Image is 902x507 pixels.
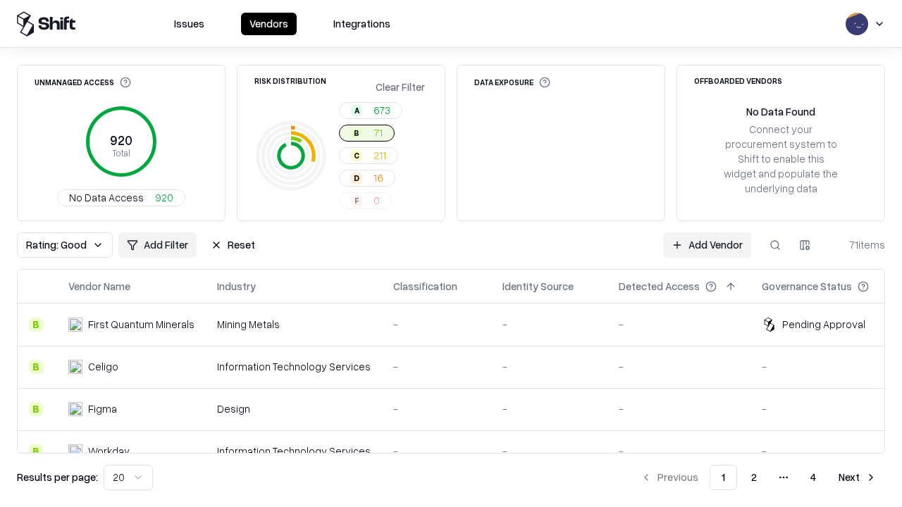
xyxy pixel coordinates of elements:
[110,132,132,148] tspan: 920
[722,122,839,196] div: Connect your procurement system to Shift to enable this widget and populate the underlying data
[29,402,43,416] div: B
[88,317,194,332] div: First Quantum Minerals
[339,147,398,164] button: C211
[632,465,885,490] nav: pagination
[373,170,383,185] span: 16
[746,104,815,119] div: No Data Found
[217,444,371,458] div: Information Technology Services
[351,173,362,184] div: D
[619,279,700,294] div: Detected Access
[339,170,395,187] button: D16
[694,77,782,84] div: Offboarded Vendors
[762,279,852,294] div: Governance Status
[502,317,596,332] div: -
[710,465,737,490] button: 1
[393,317,480,332] div: -
[393,279,457,294] div: Classification
[68,402,82,416] img: Figma
[393,359,480,374] div: -
[29,318,43,332] div: B
[254,77,326,84] div: Risk Distribution
[393,444,480,458] div: -
[762,401,891,416] div: -
[68,444,82,458] img: Workday
[339,102,402,119] button: A673
[112,147,130,158] tspan: Total
[474,77,550,88] div: Data Exposure
[35,77,131,88] div: Unmanaged Access
[351,150,362,161] div: C
[373,103,390,118] span: 673
[502,401,596,416] div: -
[619,401,739,416] div: -
[502,359,596,374] div: -
[69,190,144,205] span: No Data Access
[29,360,43,374] div: B
[88,401,117,416] div: Figma
[68,360,82,374] img: Celigo
[373,77,428,97] button: Clear Filter
[829,237,885,252] div: 71 items
[166,13,213,35] button: Issues
[799,465,827,490] button: 4
[217,359,371,374] div: Information Technology Services
[393,401,480,416] div: -
[217,401,371,416] div: Design
[26,237,87,252] span: Rating: Good
[325,13,399,35] button: Integrations
[118,232,197,258] button: Add Filter
[619,444,739,458] div: -
[339,125,395,142] button: B71
[88,444,130,458] div: Workday
[68,279,130,294] div: Vendor Name
[351,105,362,116] div: A
[57,189,185,206] button: No Data Access920
[619,317,739,332] div: -
[782,317,865,332] div: Pending Approval
[217,317,371,332] div: Mining Metals
[502,444,596,458] div: -
[202,232,264,258] button: Reset
[830,465,885,490] button: Next
[155,190,173,205] span: 920
[17,232,113,258] button: Rating: Good
[762,359,891,374] div: -
[241,13,297,35] button: Vendors
[373,125,383,140] span: 71
[762,444,891,458] div: -
[373,148,386,163] span: 211
[17,470,98,484] p: Results per page:
[502,279,574,294] div: Identity Source
[663,232,751,258] a: Add Vendor
[68,318,82,332] img: First Quantum Minerals
[88,359,118,374] div: Celigo
[740,465,768,490] button: 2
[351,127,362,139] div: B
[619,359,739,374] div: -
[217,279,256,294] div: Industry
[29,444,43,458] div: B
